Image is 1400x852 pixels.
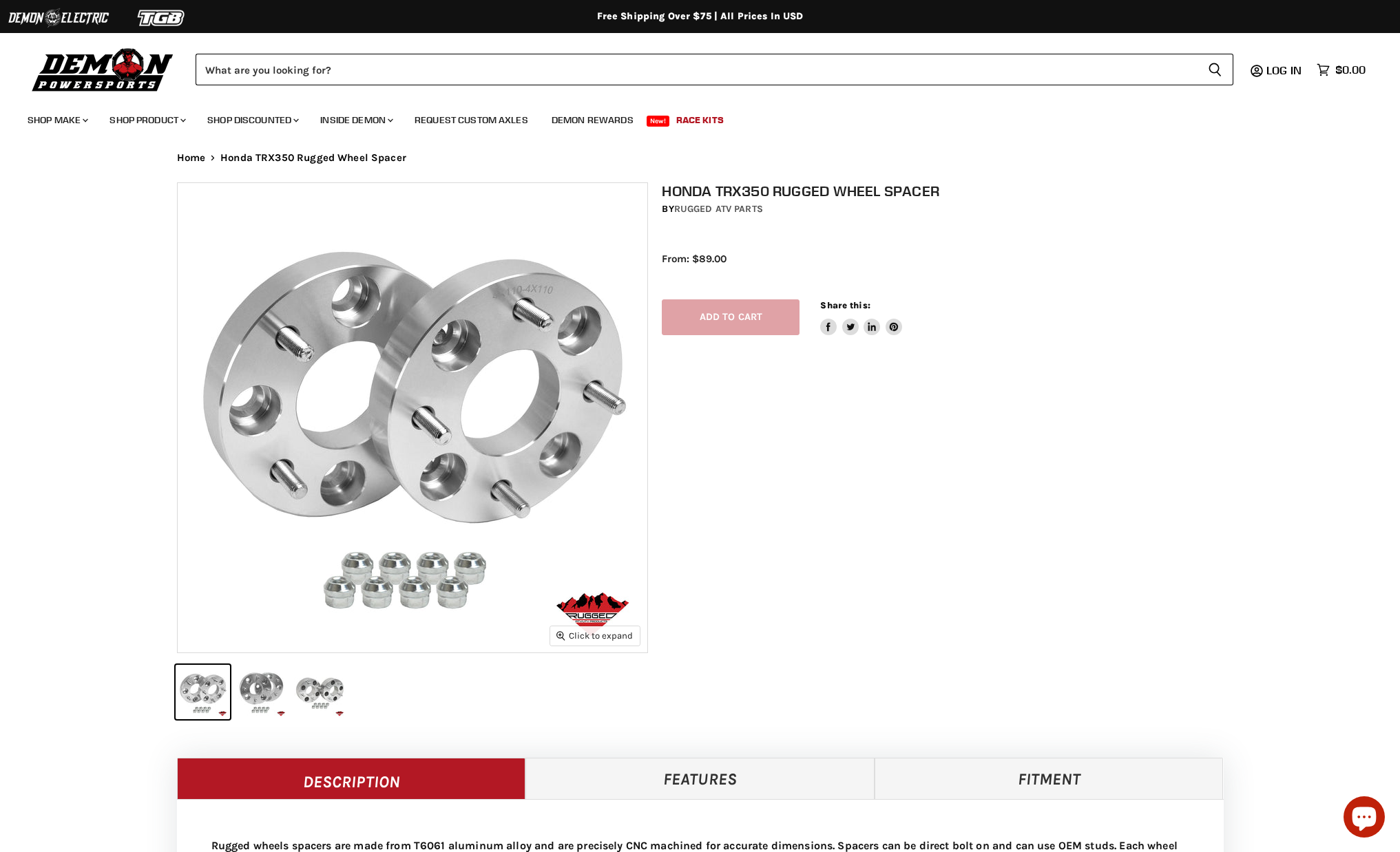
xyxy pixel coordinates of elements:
[17,106,96,134] a: Shop Make
[7,5,110,31] img: Demon Electric Logo 2
[550,626,640,645] button: Click to expand
[1339,796,1389,841] inbox-online-store-chat: Shopify online store chat
[1197,54,1233,85] button: Search
[177,152,206,164] a: Home
[149,152,1251,164] nav: Breadcrumbs
[875,758,1224,799] a: Fitment
[176,665,230,719] button: Honda TRX350 Rugged Wheel Spacer thumbnail
[196,54,1197,85] input: Search
[525,758,875,799] a: Features
[1266,63,1302,77] span: Log in
[1335,63,1366,76] span: $0.00
[556,630,633,641] span: Click to expand
[178,183,647,652] img: Honda TRX350 Rugged Wheel Spacer
[404,106,539,134] a: Request Custom Axles
[310,106,401,134] a: Inside Demon
[149,10,1251,23] div: Free Shipping Over $75 | All Prices In USD
[1260,64,1310,76] a: Log in
[662,253,727,265] span: From: $89.00
[110,5,213,31] img: TGB Logo 2
[820,299,902,336] aside: Share this:
[666,106,734,134] a: Race Kits
[220,152,406,164] span: Honda TRX350 Rugged Wheel Spacer
[99,106,194,134] a: Shop Product
[177,758,526,799] a: Description
[293,665,347,719] button: Honda TRX350 Rugged Wheel Spacer thumbnail
[197,106,307,134] a: Shop Discounted
[196,54,1233,85] form: Product
[17,100,1362,134] ul: Main menu
[647,116,670,127] span: New!
[541,106,644,134] a: Demon Rewards
[28,45,178,94] img: Demon Powersports
[662,202,1237,217] div: by
[820,300,870,310] span: Share this:
[1310,60,1372,80] a: $0.00
[234,665,289,719] button: Honda TRX350 Rugged Wheel Spacer thumbnail
[674,203,763,215] a: Rugged ATV Parts
[662,182,1237,200] h1: Honda TRX350 Rugged Wheel Spacer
